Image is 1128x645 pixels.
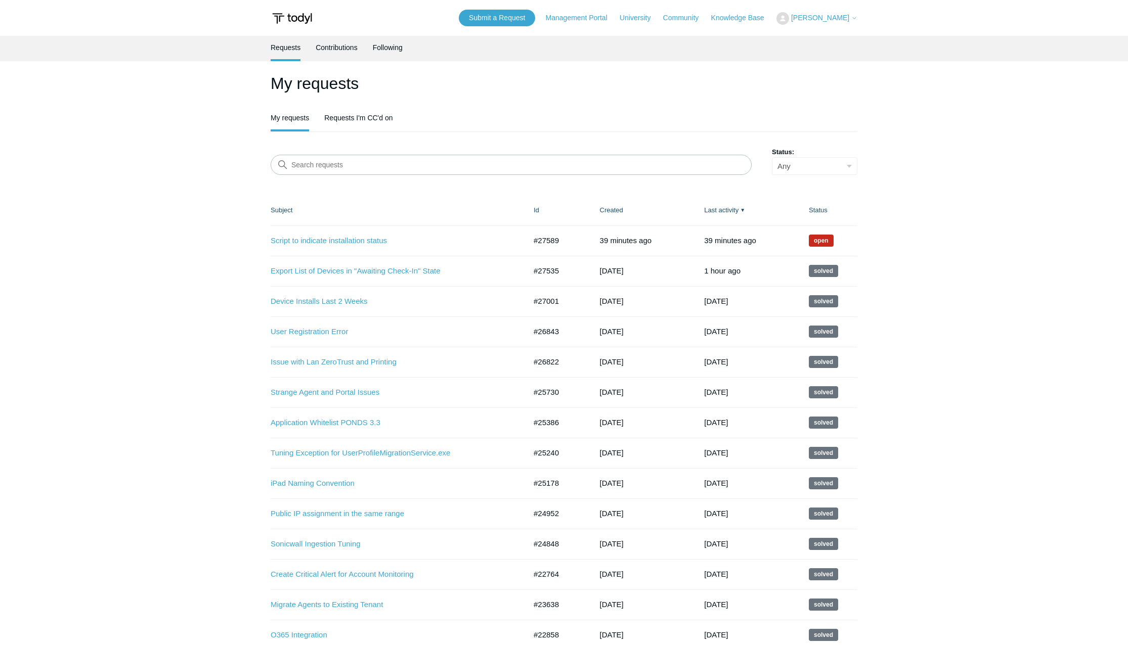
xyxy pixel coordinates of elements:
[809,265,838,277] span: This request has been solved
[271,387,511,398] a: Strange Agent and Portal Issues
[324,106,393,129] a: Requests I'm CC'd on
[546,13,618,23] a: Management Portal
[600,479,624,487] time: 05/29/2025, 09:52
[809,598,838,611] span: This request has been solved
[704,388,728,396] time: 07/22/2025, 11:02
[271,106,309,129] a: My requests
[740,206,745,214] span: ▼
[809,356,838,368] span: This request has been solved
[600,327,624,336] time: 07/29/2025, 13:00
[524,377,590,407] td: #25730
[271,447,511,459] a: Tuning Exception for UserProfileMigrationService.exe
[704,418,728,427] time: 06/29/2025, 15:02
[271,36,300,59] a: Requests
[620,13,661,23] a: University
[809,447,838,459] span: This request has been solved
[704,509,728,518] time: 06/08/2025, 15:01
[704,297,728,305] time: 08/05/2025, 15:03
[704,327,728,336] time: 08/05/2025, 14:30
[704,206,739,214] a: Last activity▼
[809,568,838,580] span: This request has been solved
[524,195,590,225] th: Id
[459,10,535,26] a: Submit a Request
[704,479,728,487] time: 06/23/2025, 12:02
[271,478,511,489] a: iPad Naming Convention
[271,265,511,277] a: Export List of Devices in "Awaiting Check-In" State
[316,36,358,59] a: Contributions
[271,569,511,580] a: Create Critical Alert for Account Monitoring
[524,347,590,377] td: #26822
[373,36,403,59] a: Following
[524,438,590,468] td: #25240
[271,235,511,247] a: Script to indicate installation status
[271,629,511,641] a: O365 Integration
[271,538,511,550] a: Sonicwall Ingestion Tuning
[809,295,838,307] span: This request has been solved
[524,589,590,620] td: #23638
[600,206,623,214] a: Created
[600,600,624,609] time: 03/17/2025, 13:11
[271,195,524,225] th: Subject
[524,256,590,286] td: #27535
[524,468,590,498] td: #25178
[809,326,838,338] span: This request has been solved
[271,71,857,96] h1: My requests
[524,316,590,347] td: #26843
[809,477,838,489] span: This request has been solved
[809,417,838,429] span: This request has been solved
[600,448,624,457] time: 06/02/2025, 13:49
[271,356,511,368] a: Issue with Lan ZeroTrust and Printing
[600,418,624,427] time: 06/09/2025, 13:37
[704,570,728,578] time: 05/29/2025, 16:02
[524,286,590,316] td: #27001
[524,407,590,438] td: #25386
[271,417,511,429] a: Application Whitelist PONDS 3.3
[809,508,838,520] span: This request has been solved
[704,357,728,366] time: 08/02/2025, 13:02
[809,538,838,550] span: This request has been solved
[704,448,728,457] time: 06/29/2025, 12:02
[600,539,624,548] time: 05/13/2025, 11:46
[776,12,857,25] button: [PERSON_NAME]
[663,13,709,23] a: Community
[271,9,314,28] img: Todyl Support Center Help Center home page
[600,630,624,639] time: 02/07/2025, 10:14
[791,14,849,22] span: [PERSON_NAME]
[271,155,752,175] input: Search requests
[704,236,756,245] time: 08/21/2025, 10:45
[809,235,834,247] span: We are working on a response for you
[271,296,511,307] a: Device Installs Last 2 Weeks
[809,386,838,398] span: This request has been solved
[600,357,624,366] time: 07/28/2025, 14:07
[600,266,624,275] time: 08/19/2025, 12:35
[600,236,652,245] time: 08/21/2025, 10:45
[799,195,857,225] th: Status
[809,629,838,641] span: This request has been solved
[600,570,624,578] time: 02/04/2025, 09:51
[271,508,511,520] a: Public IP assignment in the same range
[271,599,511,611] a: Migrate Agents to Existing Tenant
[704,266,741,275] time: 08/21/2025, 10:19
[524,498,590,529] td: #24952
[711,13,774,23] a: Knowledge Base
[704,539,728,548] time: 06/04/2025, 16:02
[524,529,590,559] td: #24848
[600,509,624,518] time: 05/19/2025, 10:33
[600,297,624,305] time: 08/04/2025, 13:22
[524,225,590,256] td: #27589
[704,600,728,609] time: 04/14/2025, 09:03
[704,630,728,639] time: 03/05/2025, 18:01
[271,326,511,338] a: User Registration Error
[600,388,624,396] time: 06/26/2025, 14:34
[524,559,590,589] td: #22764
[772,147,857,157] label: Status:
